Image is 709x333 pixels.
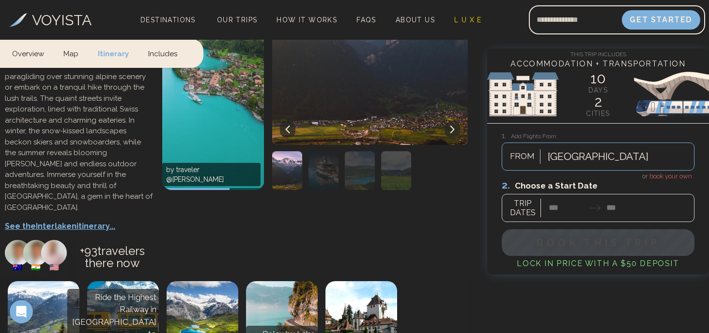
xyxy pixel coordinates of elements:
img: Accommodation photo [308,151,339,190]
a: Our Trips [213,13,262,27]
iframe: Intercom live chat [10,300,33,323]
h2: + 93 travelers there now [67,240,153,279]
a: About Us [392,13,439,27]
span: Book This Trip [536,237,660,249]
h4: This Trip Includes [487,48,709,58]
h1: 🇦🇺 [5,262,31,273]
button: Get Started [622,10,700,30]
a: Includes [139,39,187,67]
img: Accommodation photo [272,151,302,190]
a: Overview [12,39,54,67]
span: FAQs [356,16,376,24]
h4: Accommodation + Transportation [487,58,709,70]
img: Traveler Profile Picture [5,240,31,266]
span: L U X E [454,16,482,24]
h4: Lock in Price with a $50 deposit [502,258,694,270]
img: Voyista Logo [9,13,27,27]
a: L U X E [450,13,486,27]
button: Book This Trip [502,229,694,256]
p: Nestled between the sparkling lakes of [GEOGRAPHIC_DATA] and [GEOGRAPHIC_DATA], and surrounded by... [5,6,153,213]
a: Map [54,39,88,67]
h3: VOYISTA [32,9,92,31]
img: European Sights [487,65,709,123]
input: Email address [529,8,622,32]
span: 1. [502,131,511,140]
h1: 🇮🇳 [23,262,49,273]
span: Destinations [137,12,200,41]
span: How It Works [277,16,337,24]
img: Traveler Profile Picture [41,240,67,266]
img: Accommodation photo [381,151,411,190]
a: VOYISTA [9,9,92,31]
h3: Add Flights From: [502,130,694,142]
span: Our Trips [217,16,258,24]
div: by traveler @ [PERSON_NAME] [162,163,260,186]
h1: 🇺🇸 [41,262,67,273]
a: FAQs [353,13,380,27]
span: FROM [505,150,540,163]
span: About Us [396,16,435,24]
p: See the Interlaken itinerary... [5,221,153,232]
h4: or [502,171,694,181]
img: Accommodation photo [345,151,375,190]
span: book your own [649,173,692,180]
a: Itinerary [88,39,139,67]
a: How It Works [273,13,341,27]
img: Traveler Profile Picture [23,240,49,266]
